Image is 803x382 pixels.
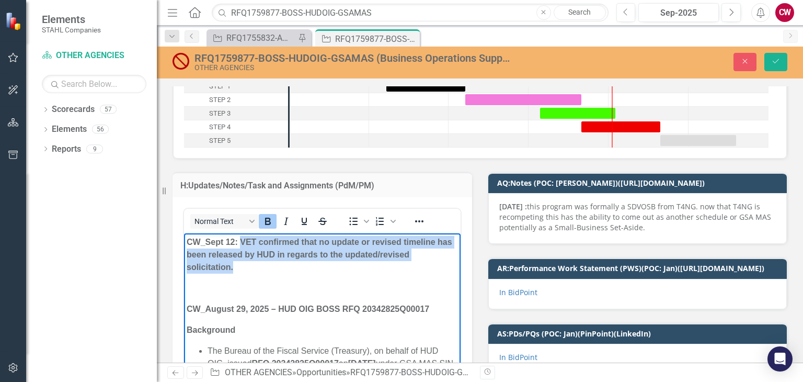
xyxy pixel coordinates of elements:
[465,94,581,105] div: Task: Start date: 2025-07-07 End date: 2025-08-21
[100,105,117,114] div: 57
[5,12,24,30] img: ClearPoint Strategy
[226,31,295,44] div: RFQ1755832-AMC-CIO-GSAMAS (Army - G6 Modernization and Enterprise IT Support)
[497,264,782,272] h3: AR:Performance Work Statement (PWS)(POC: Jan)([URL][DOMAIN_NAME])
[42,26,101,34] small: STAHL Companies
[335,32,417,46] div: RFQ1759877-BOSS-HUDOIG-GSAMAS (Business Operations Support Services)
[296,367,346,377] a: Opportunities
[345,214,371,229] div: Bullet list
[212,4,608,22] input: Search ClearPoint...
[184,93,288,107] div: Task: Start date: 2025-07-07 End date: 2025-08-21
[210,367,472,379] div: » »
[660,135,736,146] div: Task: Start date: 2025-09-20 End date: 2025-10-19
[209,120,231,134] div: STEP 4
[581,121,660,132] div: Task: Start date: 2025-08-21 End date: 2025-09-20
[190,214,258,229] button: Block Normal Text
[209,31,295,44] a: RFQ1755832-AMC-CIO-GSAMAS (Army - G6 Modernization and Enterprise IT Support)
[194,64,513,72] div: OTHER AGENCIES
[499,201,776,233] p: this program was formally a SDVOSB from T4NG. now that T4NG is recompeting this has the ability t...
[410,214,428,229] button: Reveal or hide additional toolbar items
[24,170,274,195] p: Period of Performance: (anticipated start: [DATE]).
[499,201,527,211] strong: [DATE] :
[86,144,103,153] div: 9
[259,214,277,229] button: Bold
[209,80,231,93] div: STEP 1
[497,330,782,338] h3: AS:PDs/PQs (POC: Jan)(PinPoint)(LinkedIn)
[499,287,537,297] a: In BidPoint
[194,217,246,226] span: Normal Text
[499,352,537,362] a: In BidPoint
[184,107,288,120] div: STEP 3
[184,134,288,148] div: Task: Start date: 2025-09-20 End date: 2025-10-19
[173,53,189,70] img: Cancelled
[42,50,146,62] a: OTHER AGENCIES
[194,52,513,64] div: RFQ1759877-BOSS-HUDOIG-GSAMAS (Business Operations Support Services)
[24,172,211,193] strong: 12-month base + 4 option years
[42,13,101,26] span: Elements
[180,181,464,190] h3: H:Updates/Notes/Task and Assignments (PdM/PM)
[184,93,288,107] div: STEP 2
[638,3,719,22] button: Sep-2025
[371,214,397,229] div: Numbered list
[775,3,794,22] button: CW
[209,134,231,148] div: STEP 5
[350,367,639,377] div: RFQ1759877-BOSS-HUDOIG-GSAMAS (Business Operations Support Services)
[277,214,295,229] button: Italic
[314,214,331,229] button: Strikethrough
[52,123,87,136] a: Elements
[295,214,313,229] button: Underline
[642,7,715,19] div: Sep-2025
[52,143,81,155] a: Reports
[92,125,109,134] div: 56
[184,120,288,134] div: STEP 4
[209,93,231,107] div: STEP 2
[497,179,782,187] h3: AQ:Notes (POC: [PERSON_NAME])([URL][DOMAIN_NAME])
[225,367,292,377] a: OTHER AGENCIES
[184,80,288,93] div: Task: Start date: 2025-06-07 End date: 2025-07-07
[42,75,146,93] input: Search Below...
[184,120,288,134] div: Task: Start date: 2025-08-21 End date: 2025-09-20
[184,134,288,148] div: STEP 5
[767,346,793,372] div: Open Intercom Messenger
[184,80,288,93] div: STEP 1
[540,108,615,119] div: Task: Start date: 2025-08-05 End date: 2025-09-03
[554,5,606,20] a: Search
[52,104,95,116] a: Scorecards
[184,107,288,120] div: Task: Start date: 2025-08-05 End date: 2025-09-03
[209,107,231,120] div: STEP 3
